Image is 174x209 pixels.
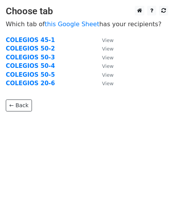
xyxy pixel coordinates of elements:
p: Which tab of has your recipients? [6,20,168,28]
a: ← Back [6,99,32,111]
a: this Google Sheet [45,20,99,28]
a: View [94,37,114,44]
a: COLEGIOS 45-1 [6,37,55,44]
small: View [102,46,114,52]
small: View [102,72,114,78]
h3: Choose tab [6,6,168,17]
a: View [94,45,114,52]
a: COLEGIOS 20-6 [6,80,55,87]
small: View [102,81,114,86]
a: COLEGIOS 50-3 [6,54,55,61]
a: View [94,54,114,61]
a: COLEGIOS 50-4 [6,62,55,69]
a: View [94,80,114,87]
a: COLEGIOS 50-5 [6,71,55,78]
a: COLEGIOS 50-2 [6,45,55,52]
small: View [102,55,114,61]
a: View [94,62,114,69]
small: View [102,37,114,43]
small: View [102,63,114,69]
a: View [94,71,114,78]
